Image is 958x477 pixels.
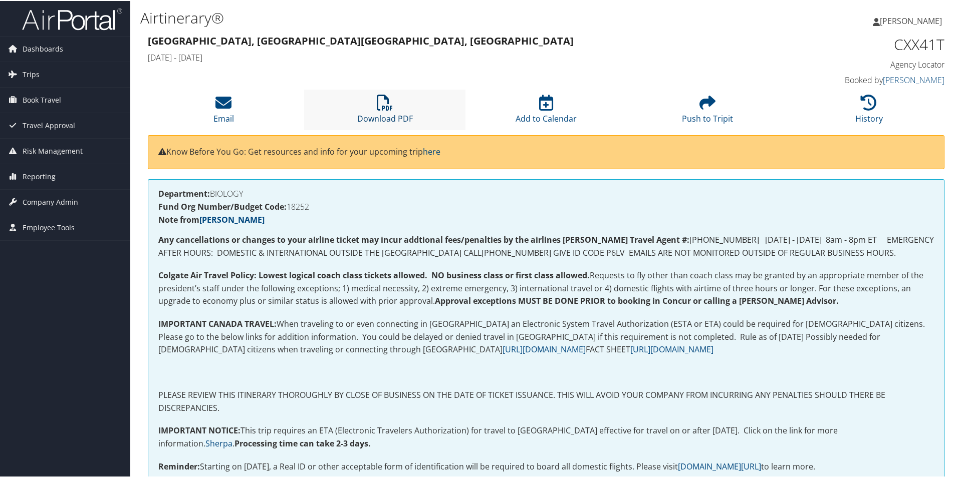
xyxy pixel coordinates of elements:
[682,99,733,123] a: Push to Tripit
[148,51,742,62] h4: [DATE] - [DATE]
[158,459,934,472] p: Starting on [DATE], a Real ID or other acceptable form of identification will be required to boar...
[158,233,561,244] strong: Any cancellations or changes to your airline ticket may incur addtional fees/penalties by the air...
[23,36,63,61] span: Dashboards
[158,145,934,158] p: Know Before You Go: Get resources and info for your upcoming trip
[23,61,40,86] span: Trips
[158,424,241,435] strong: IMPORTANT NOTICE:
[158,317,934,355] p: When traveling to or even connecting in [GEOGRAPHIC_DATA] an Electronic System Travel Authorizati...
[22,7,122,30] img: airportal-logo.png
[678,460,761,471] a: [DOMAIN_NAME][URL]
[140,7,681,28] h1: Airtinerary®
[199,213,265,224] a: [PERSON_NAME]
[757,58,944,69] h4: Agency Locator
[855,99,883,123] a: History
[148,33,574,47] strong: [GEOGRAPHIC_DATA], [GEOGRAPHIC_DATA] [GEOGRAPHIC_DATA], [GEOGRAPHIC_DATA]
[158,233,934,258] p: [PHONE_NUMBER] [DATE] - [DATE] 8am - 8pm ET EMERGENCY AFTER HOURS: DOMESTIC & INTERNATIONAL OUTSI...
[23,138,83,163] span: Risk Management
[883,74,944,85] a: [PERSON_NAME]
[516,99,577,123] a: Add to Calendar
[158,423,934,449] p: This trip requires an ETA (Electronic Travelers Authorization) for travel to [GEOGRAPHIC_DATA] ef...
[158,187,210,198] strong: Department:
[23,189,78,214] span: Company Admin
[630,343,713,354] a: [URL][DOMAIN_NAME]
[880,15,942,26] span: [PERSON_NAME]
[757,33,944,54] h1: CXX41T
[757,74,944,85] h4: Booked by
[23,163,56,188] span: Reporting
[234,437,371,448] strong: Processing time can take 2-3 days.
[357,99,413,123] a: Download PDF
[23,214,75,239] span: Employee Tools
[503,343,586,354] a: [URL][DOMAIN_NAME]
[158,213,265,224] strong: Note from
[158,388,934,413] p: PLEASE REVIEW THIS ITINERARY THOROUGHLY BY CLOSE OF BUSINESS ON THE DATE OF TICKET ISSUANCE. THIS...
[23,112,75,137] span: Travel Approval
[423,145,440,156] a: here
[158,268,934,307] p: Requests to fly other than coach class may be granted by an appropriate member of the president’s...
[158,269,590,280] strong: Colgate Air Travel Policy: Lowest logical coach class tickets allowed. NO business class or first...
[205,437,232,448] a: Sherpa
[158,202,934,210] h4: 18252
[23,87,61,112] span: Book Travel
[158,317,277,328] strong: IMPORTANT CANADA TRAVEL:
[213,99,234,123] a: Email
[158,200,287,211] strong: Fund Org Number/Budget Code:
[873,5,952,35] a: [PERSON_NAME]
[158,460,200,471] strong: Reminder:
[435,294,839,305] strong: Approval exceptions MUST BE DONE PRIOR to booking in Concur or calling a [PERSON_NAME] Advisor.
[158,189,934,197] h4: BIOLOGY
[563,233,689,244] strong: [PERSON_NAME] Travel Agent #:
